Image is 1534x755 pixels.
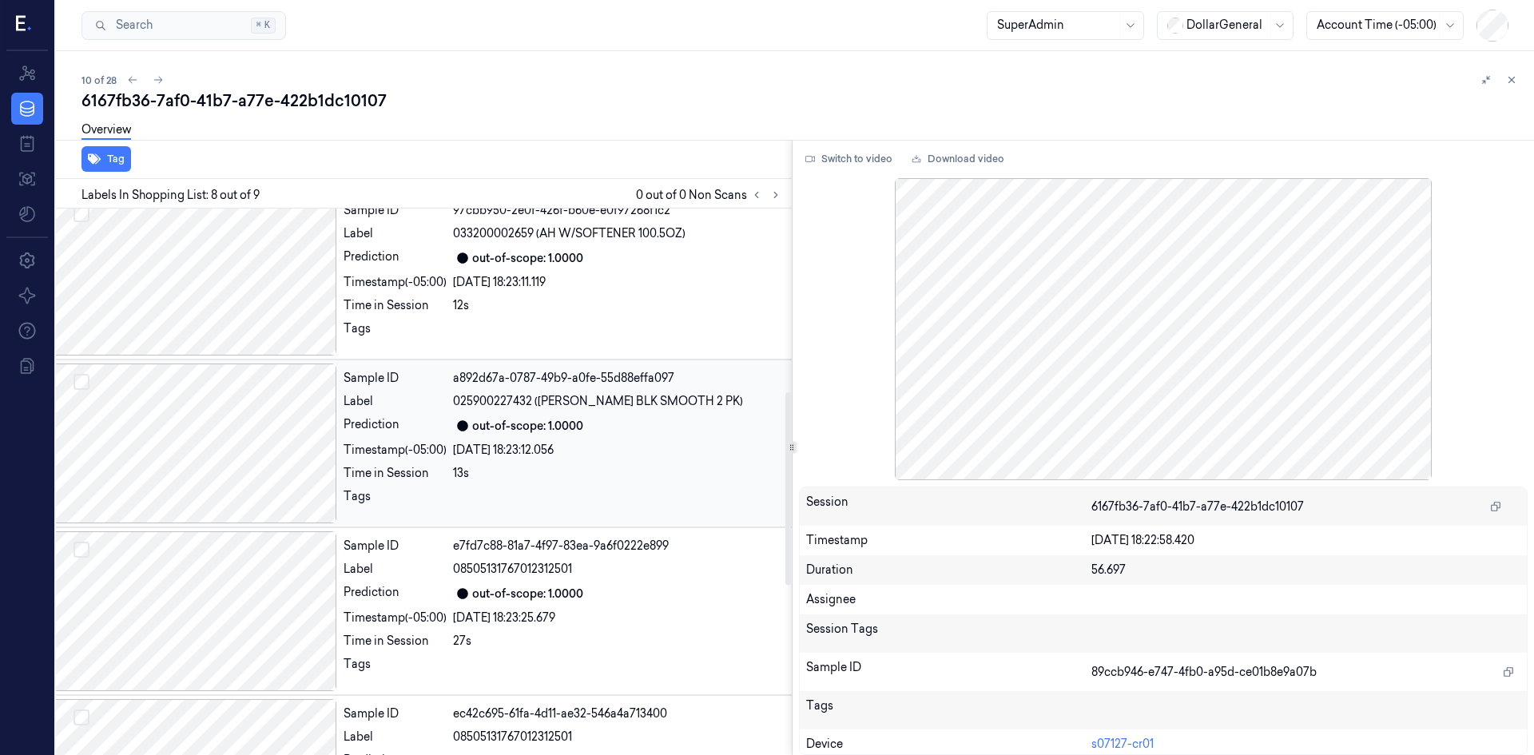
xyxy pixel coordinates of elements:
div: out-of-scope: 1.0000 [472,418,583,435]
div: Sample ID [344,705,447,722]
div: [DATE] 18:22:58.420 [1091,532,1520,549]
div: 6167fb36-7af0-41b7-a77e-422b1dc10107 [81,89,1521,112]
div: Sample ID [344,370,447,387]
div: Prediction [344,416,447,435]
span: 033200002659 (AH W/SOFTENER 100.5OZ) [453,225,686,242]
div: out-of-scope: 1.0000 [472,250,583,267]
div: 56.697 [1091,562,1520,578]
a: s07127-cr01 [1091,737,1154,751]
div: Tags [344,656,447,681]
div: Prediction [344,584,447,603]
div: Tags [344,488,447,514]
span: 08505131767012312501 [453,729,572,745]
div: Time in Session [344,465,447,482]
div: Time in Session [344,297,447,314]
span: 89ccb946-e747-4fb0-a95d-ce01b8e9a07b [1091,664,1317,681]
div: Tags [806,697,1092,723]
button: Tag [81,146,131,172]
div: Assignee [806,591,1521,608]
button: Select row [74,374,89,390]
span: 025900227432 ([PERSON_NAME] BLK SMOOTH 2 PK) [453,393,743,410]
div: Label [344,225,447,242]
div: Timestamp (-05:00) [344,442,447,459]
div: Session [806,494,1092,519]
div: out-of-scope: 1.0000 [472,586,583,602]
div: Duration [806,562,1092,578]
span: Search [109,17,153,34]
span: 08505131767012312501 [453,561,572,578]
button: Select row [74,542,89,558]
span: 10 of 28 [81,74,117,87]
button: Search⌘K [81,11,286,40]
div: Label [344,393,447,410]
div: Session Tags [806,621,1092,646]
div: Sample ID [806,659,1092,685]
button: Switch to video [799,146,899,172]
div: Label [344,729,447,745]
span: Labels In Shopping List: 8 out of 9 [81,187,260,204]
span: 6167fb36-7af0-41b7-a77e-422b1dc10107 [1091,499,1304,515]
button: Select row [74,709,89,725]
div: Prediction [344,248,447,268]
button: Select row [74,206,89,222]
div: Label [344,561,447,578]
span: 0 out of 0 Non Scans [636,185,785,205]
a: Download video [905,146,1011,172]
div: Timestamp (-05:00) [344,610,447,626]
div: Sample ID [344,538,447,554]
div: Timestamp (-05:00) [344,274,447,291]
div: Sample ID [344,202,447,219]
a: Overview [81,121,131,140]
div: Device [806,736,1092,753]
div: Tags [344,320,447,346]
div: Time in Session [344,633,447,650]
div: Timestamp [806,532,1092,549]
